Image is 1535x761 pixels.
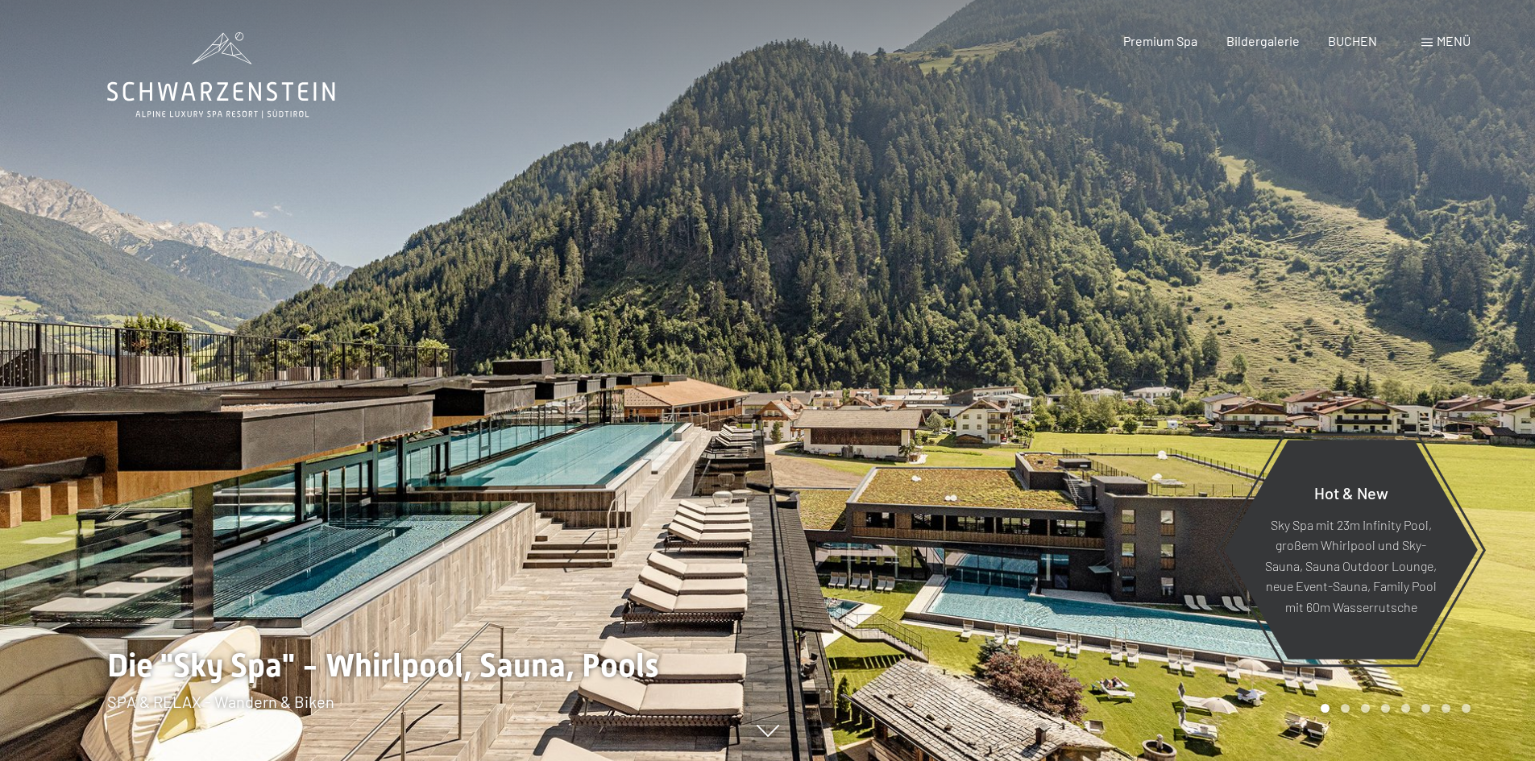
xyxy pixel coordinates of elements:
div: Carousel Pagination [1315,704,1471,713]
div: Carousel Page 8 [1462,704,1471,713]
div: Carousel Page 6 [1421,704,1430,713]
div: Carousel Page 1 (Current Slide) [1321,704,1330,713]
span: Hot & New [1314,482,1388,502]
a: BUCHEN [1328,33,1377,48]
p: Sky Spa mit 23m Infinity Pool, großem Whirlpool und Sky-Sauna, Sauna Outdoor Lounge, neue Event-S... [1263,514,1438,617]
a: Bildergalerie [1226,33,1300,48]
div: Carousel Page 5 [1401,704,1410,713]
div: Carousel Page 2 [1341,704,1350,713]
div: Carousel Page 7 [1442,704,1450,713]
span: Menü [1437,33,1471,48]
a: Hot & New Sky Spa mit 23m Infinity Pool, großem Whirlpool und Sky-Sauna, Sauna Outdoor Lounge, ne... [1223,439,1479,660]
div: Carousel Page 4 [1381,704,1390,713]
div: Carousel Page 3 [1361,704,1370,713]
a: Premium Spa [1123,33,1197,48]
